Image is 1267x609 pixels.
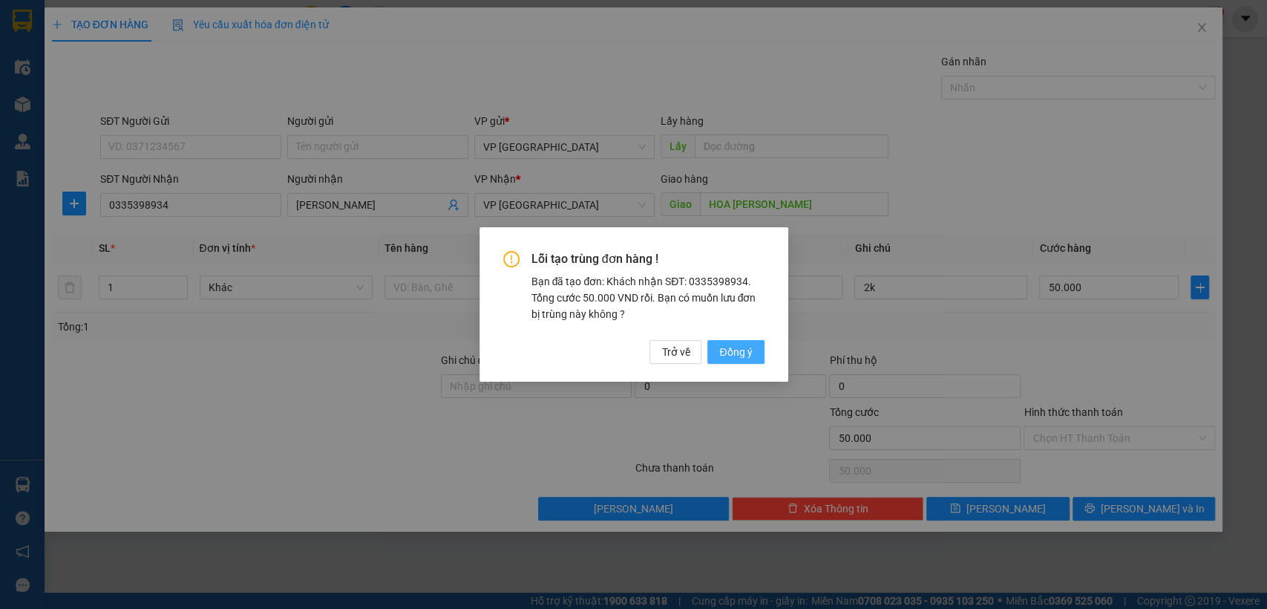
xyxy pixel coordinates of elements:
button: Đồng ý [707,340,764,364]
span: Trở về [661,344,690,360]
span: Đồng ý [719,344,752,360]
div: Bạn đã tạo đơn: Khách nhận SĐT: 0335398934. Tổng cước 50.000 VND rồi. Bạn có muốn lưu đơn bị trùn... [531,273,765,322]
span: Lỗi tạo trùng đơn hàng ! [531,251,765,267]
button: Trở về [649,340,701,364]
span: exclamation-circle [503,251,520,267]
